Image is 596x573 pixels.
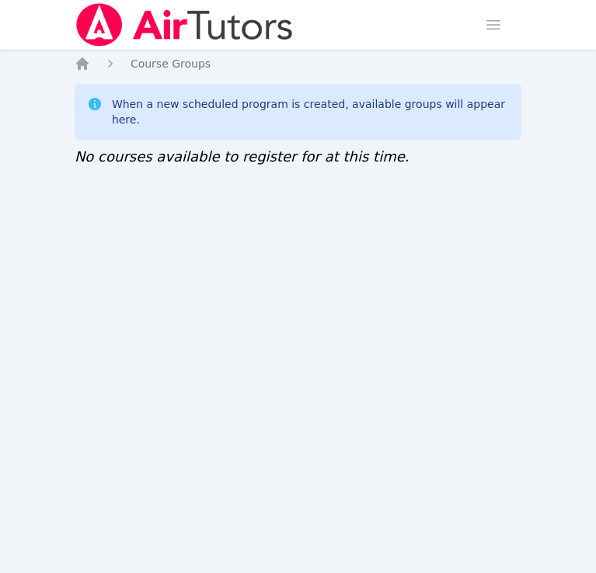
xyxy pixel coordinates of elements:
[75,3,295,47] img: Air Tutors
[75,148,410,165] span: No courses available to register for at this time.
[131,57,211,70] span: Course Groups
[131,56,211,71] a: Course Groups
[75,56,521,71] nav: Breadcrumb
[112,96,509,127] div: When a new scheduled program is created, available groups will appear here.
